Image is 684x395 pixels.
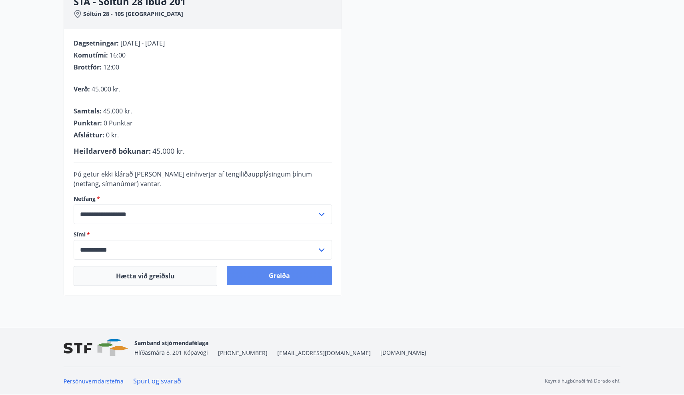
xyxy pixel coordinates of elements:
[227,266,332,285] button: Greiða
[218,349,268,357] span: [PHONE_NUMBER]
[74,170,312,188] span: Þú getur ekki klárað [PERSON_NAME] einhverjar af tengiliðaupplýsingum þínum (netfang, símanúmer) ...
[83,10,183,18] span: Sóltún 28 - 105 [GEOGRAPHIC_DATA]
[103,63,119,71] span: 12:00
[134,339,208,347] span: Samband stjórnendafélaga
[545,377,620,385] p: Keyrt á hugbúnaði frá Dorado ehf.
[133,377,181,385] a: Spurt og svarað
[74,266,217,286] button: Hætta við greiðslu
[74,119,102,127] span: Punktar :
[103,107,132,115] span: 45.000 kr.
[74,230,332,238] label: Sími
[277,349,371,357] span: [EMAIL_ADDRESS][DOMAIN_NAME]
[74,131,104,139] span: Afsláttur :
[104,119,133,127] span: 0 Punktar
[74,146,151,156] span: Heildarverð bókunar :
[74,39,119,48] span: Dagsetningar :
[134,349,208,356] span: Hlíðasmára 8, 201 Kópavogi
[92,85,120,93] span: 45.000 kr.
[106,131,119,139] span: 0 kr.
[74,85,90,93] span: Verð :
[74,51,108,60] span: Komutími :
[110,51,126,60] span: 16:00
[74,107,102,115] span: Samtals :
[64,377,124,385] a: Persónuverndarstefna
[64,339,128,356] img: vjCaq2fThgY3EUYqSgpjEiBg6WP39ov69hlhuPVN.png
[74,195,332,203] label: Netfang
[74,63,102,71] span: Brottför :
[120,39,165,48] span: [DATE] - [DATE]
[152,146,185,156] span: 45.000 kr.
[380,349,426,356] a: [DOMAIN_NAME]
